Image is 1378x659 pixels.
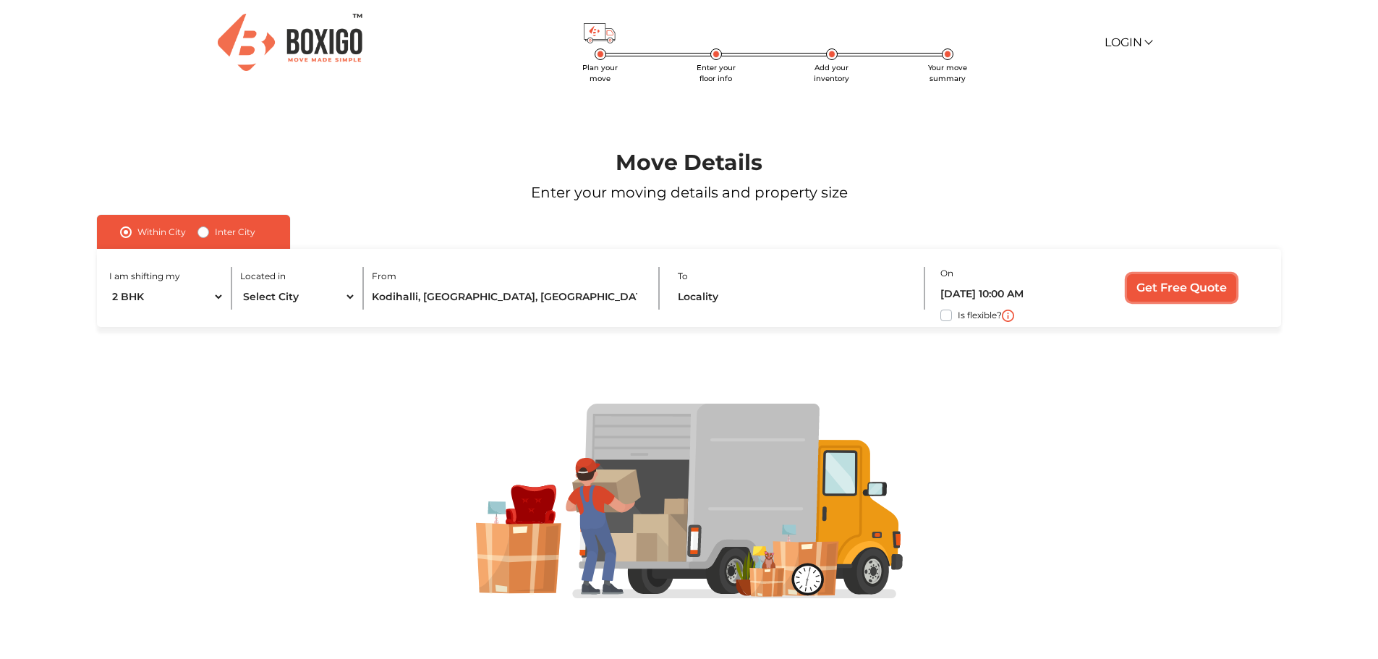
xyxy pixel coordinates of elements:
label: From [372,270,396,283]
span: Enter your floor info [697,63,736,83]
img: Boxigo [218,14,362,71]
p: Enter your moving details and property size [55,182,1323,203]
input: Locality [372,284,643,310]
label: Located in [240,270,286,283]
h1: Move Details [55,150,1323,176]
label: I am shifting my [109,270,180,283]
span: Your move summary [928,63,967,83]
label: To [678,270,688,283]
input: Locality [678,284,910,310]
label: Within City [137,224,186,241]
span: Add your inventory [814,63,849,83]
label: Is flexible? [958,307,1002,322]
input: Select date [940,281,1077,307]
span: Plan your move [582,63,618,83]
label: On [940,267,953,280]
label: Inter City [215,224,255,241]
input: Get Free Quote [1127,274,1236,302]
img: i [1002,310,1014,322]
a: Login [1105,35,1151,49]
